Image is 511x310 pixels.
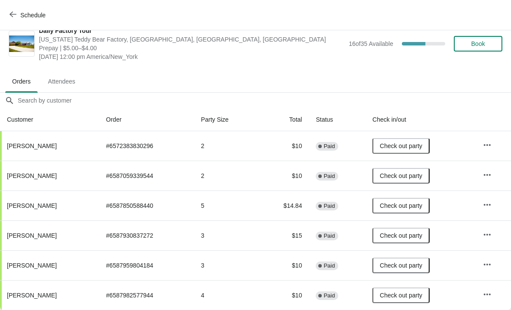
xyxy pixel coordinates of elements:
td: 2 [194,161,259,191]
td: $10 [259,161,309,191]
span: [PERSON_NAME] [7,142,57,149]
button: Book [454,36,502,52]
img: Daily Factory Tour [9,36,34,52]
button: Check out party [372,138,430,154]
span: Schedule [20,12,45,19]
th: Party Size [194,108,259,131]
td: # 6587930837272 [99,220,194,250]
span: [US_STATE] Teddy Bear Factory, [GEOGRAPHIC_DATA], [GEOGRAPHIC_DATA], [GEOGRAPHIC_DATA] [39,35,344,44]
span: Check out party [380,262,422,269]
span: [PERSON_NAME] [7,292,57,299]
td: # 6587982577944 [99,280,194,310]
td: 5 [194,191,259,220]
td: $14.84 [259,191,309,220]
th: Status [309,108,365,131]
span: Book [471,40,485,47]
span: Orders [5,74,38,89]
span: Paid [323,173,335,180]
input: Search by customer [17,93,511,108]
span: Check out party [380,172,422,179]
span: [PERSON_NAME] [7,172,57,179]
td: # 6572383830296 [99,131,194,161]
span: [PERSON_NAME] [7,202,57,209]
button: Check out party [372,228,430,243]
span: 16 of 35 Available [349,40,393,47]
th: Check in/out [365,108,476,131]
td: $10 [259,131,309,161]
td: # 6587059339544 [99,161,194,191]
button: Check out party [372,198,430,213]
td: 3 [194,220,259,250]
td: 3 [194,250,259,280]
button: Check out party [372,258,430,273]
th: Order [99,108,194,131]
span: Check out party [380,232,422,239]
span: [PERSON_NAME] [7,262,57,269]
button: Check out party [372,168,430,184]
span: [DATE] 12:00 pm America/New_York [39,52,344,61]
span: Paid [323,292,335,299]
span: Prepay | $5.00–$4.00 [39,44,344,52]
button: Check out party [372,287,430,303]
span: Paid [323,203,335,210]
button: Schedule [4,7,52,23]
td: # 6587850588440 [99,191,194,220]
span: Daily Factory Tour [39,26,344,35]
td: $10 [259,250,309,280]
td: $10 [259,280,309,310]
span: Check out party [380,292,422,299]
td: # 6587959804184 [99,250,194,280]
span: Paid [323,262,335,269]
td: 4 [194,280,259,310]
span: Paid [323,232,335,239]
span: Check out party [380,202,422,209]
td: $15 [259,220,309,250]
span: Paid [323,143,335,150]
span: Attendees [41,74,82,89]
td: 2 [194,131,259,161]
th: Total [259,108,309,131]
span: Check out party [380,142,422,149]
span: [PERSON_NAME] [7,232,57,239]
